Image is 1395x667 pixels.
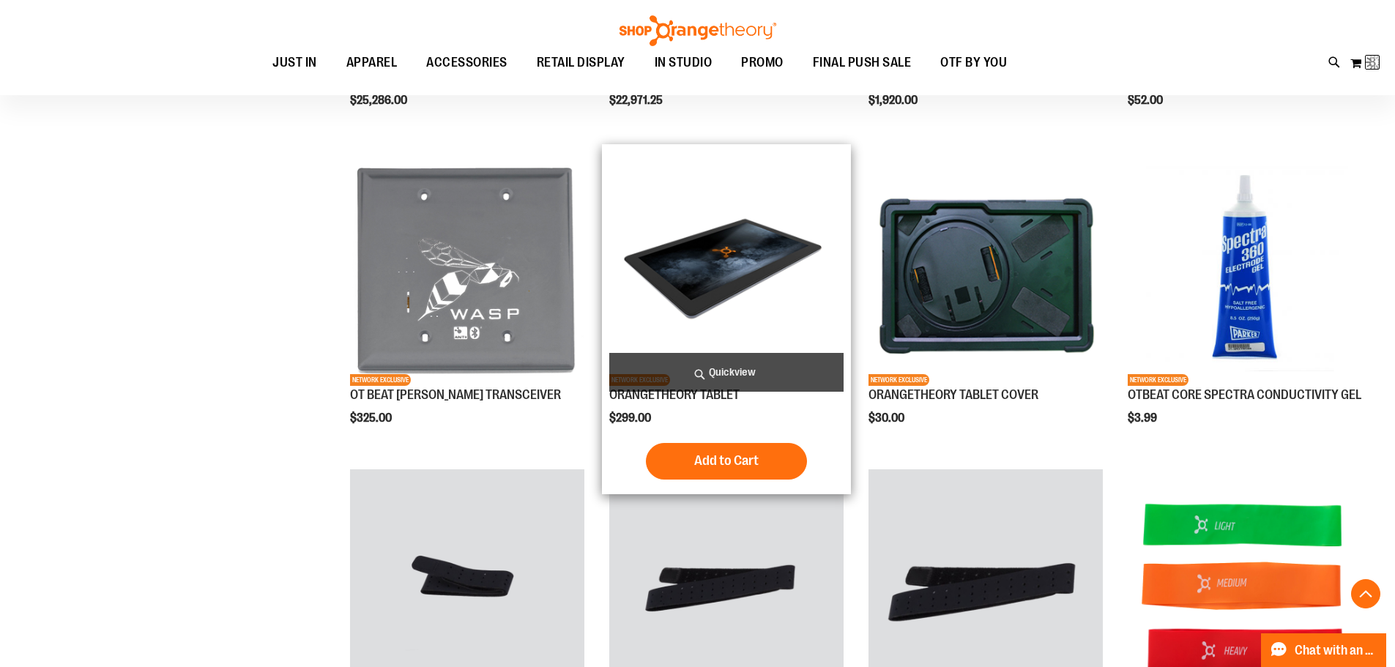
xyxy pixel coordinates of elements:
[1366,53,1383,71] img: Loading...
[1351,579,1380,608] button: Back To Top
[861,144,1110,462] div: product
[258,46,332,80] a: JUST IN
[537,46,625,79] span: RETAIL DISPLAY
[646,443,807,480] button: Add to Cart
[1128,94,1165,107] span: $52.00
[609,387,740,402] a: ORANGETHEORY TABLET
[813,46,912,79] span: FINAL PUSH SALE
[868,94,920,107] span: $1,920.00
[426,46,507,79] span: ACCESSORIES
[617,15,778,46] img: Shop Orangetheory
[609,353,844,392] a: Quickview
[640,46,727,79] a: IN STUDIO
[350,152,584,386] img: Product image for OT BEAT POE TRANSCEIVER
[1120,144,1369,462] div: product
[926,46,1022,80] a: OTF BY YOU
[602,144,851,494] div: product
[522,46,640,80] a: RETAIL DISPLAY
[1261,633,1387,667] button: Chat with an Expert
[609,152,844,386] img: Product image for ORANGETHEORY TABLET
[346,46,398,79] span: APPAREL
[868,152,1103,386] img: Product image for ORANGETHEORY TABLET COVER
[332,46,412,80] a: APPAREL
[655,46,713,79] span: IN STUDIO
[1350,51,1380,75] button: Loading...
[609,411,653,425] span: $299.00
[1128,152,1362,386] img: OTBEAT CORE SPECTRA CONDUCTIVITY GEL
[350,387,561,402] a: OT BEAT [PERSON_NAME] TRANSCEIVER
[350,411,394,425] span: $325.00
[726,46,798,80] a: PROMO
[868,411,907,425] span: $30.00
[1128,411,1159,425] span: $3.99
[343,144,592,462] div: product
[1295,644,1377,657] span: Chat with an Expert
[1128,152,1362,388] a: OTBEAT CORE SPECTRA CONDUCTIVITY GELNETWORK EXCLUSIVE
[741,46,784,79] span: PROMO
[868,152,1103,388] a: Product image for ORANGETHEORY TABLET COVERNETWORK EXCLUSIVE
[609,94,665,107] span: $22,971.25
[868,387,1038,402] a: ORANGETHEORY TABLET COVER
[868,374,929,386] span: NETWORK EXCLUSIVE
[609,152,844,388] a: Product image for ORANGETHEORY TABLETNETWORK EXCLUSIVE
[272,46,317,79] span: JUST IN
[350,152,584,388] a: Product image for OT BEAT POE TRANSCEIVERNETWORK EXCLUSIVE
[940,46,1007,79] span: OTF BY YOU
[694,452,759,469] span: Add to Cart
[1128,387,1361,402] a: OTBEAT CORE SPECTRA CONDUCTIVITY GEL
[798,46,926,80] a: FINAL PUSH SALE
[350,94,409,107] span: $25,286.00
[412,46,522,80] a: ACCESSORIES
[350,374,411,386] span: NETWORK EXCLUSIVE
[1128,374,1188,386] span: NETWORK EXCLUSIVE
